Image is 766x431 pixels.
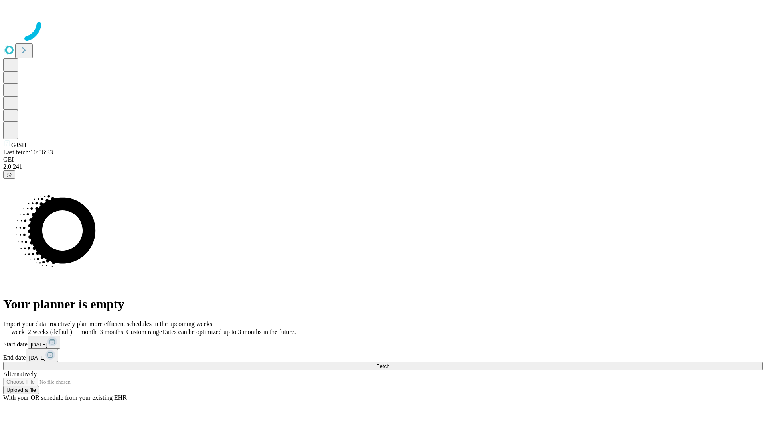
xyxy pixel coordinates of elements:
[6,328,25,335] span: 1 week
[126,328,162,335] span: Custom range
[11,142,26,148] span: GJSH
[3,170,15,179] button: @
[3,297,763,312] h1: Your planner is empty
[28,336,60,349] button: [DATE]
[3,349,763,362] div: End date
[3,362,763,370] button: Fetch
[3,149,53,156] span: Last fetch: 10:06:33
[6,172,12,178] span: @
[29,355,45,361] span: [DATE]
[3,336,763,349] div: Start date
[3,163,763,170] div: 2.0.241
[3,394,127,401] span: With your OR schedule from your existing EHR
[46,320,214,327] span: Proactively plan more efficient schedules in the upcoming weeks.
[28,328,72,335] span: 2 weeks (default)
[3,370,37,377] span: Alternatively
[3,156,763,163] div: GEI
[376,363,389,369] span: Fetch
[100,328,123,335] span: 3 months
[3,386,39,394] button: Upload a file
[31,342,47,348] span: [DATE]
[75,328,97,335] span: 1 month
[26,349,58,362] button: [DATE]
[162,328,296,335] span: Dates can be optimized up to 3 months in the future.
[3,320,46,327] span: Import your data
